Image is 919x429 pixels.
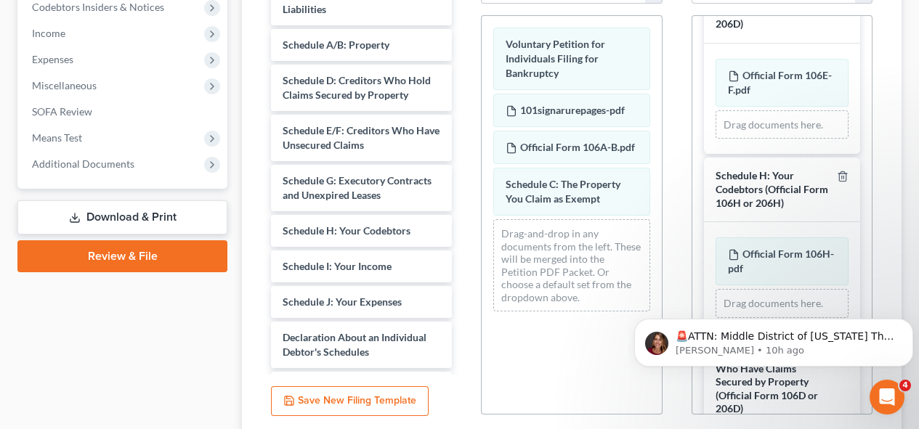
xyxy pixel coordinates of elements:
[728,248,834,274] span: Official Form 106H-pdf
[506,38,605,79] span: Voluntary Petition for Individuals Filing for Bankruptcy
[283,224,410,237] span: Schedule H: Your Codebtors
[283,260,392,272] span: Schedule I: Your Income
[283,331,426,358] span: Declaration About an Individual Debtor's Schedules
[17,240,227,272] a: Review & File
[32,79,97,91] span: Miscellaneous
[17,200,227,234] a: Download & Print
[20,99,227,125] a: SOFA Review
[899,380,911,391] span: 4
[283,74,431,101] span: Schedule D: Creditors Who Hold Claims Secured by Property
[32,53,73,65] span: Expenses
[283,38,389,51] span: Schedule A/B: Property
[271,386,429,417] button: Save New Filing Template
[628,288,919,390] iframe: Intercom notifications message
[32,158,134,170] span: Additional Documents
[716,110,849,139] div: Drag documents here.
[506,178,620,205] span: Schedule C: The Property You Claim as Exempt
[32,105,92,118] span: SOFA Review
[520,141,635,153] span: Official Form 106A-B.pdf
[283,295,402,308] span: Schedule J: Your Expenses
[716,169,828,208] span: Schedule H: Your Codebtors (Official Form 106H or 206H)
[520,104,625,116] span: 101signarurepages-pdf
[32,27,65,39] span: Income
[870,380,904,414] iframe: Intercom live chat
[32,1,164,13] span: Codebtors Insiders & Notices
[283,174,432,201] span: Schedule G: Executory Contracts and Unexpired Leases
[32,131,82,144] span: Means Test
[283,124,440,151] span: Schedule E/F: Creditors Who Have Unsecured Claims
[493,219,649,311] div: Drag-and-drop in any documents from the left. These will be merged into the Petition PDF Packet. ...
[728,69,832,96] span: Official Form 106E-F.pdf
